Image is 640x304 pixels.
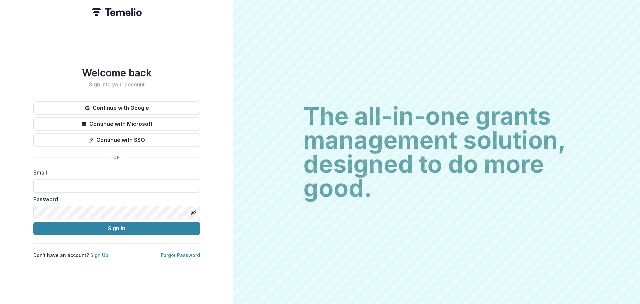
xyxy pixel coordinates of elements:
h1: Welcome back [33,67,200,79]
button: Sign In [33,222,200,235]
p: Don't have an account? [33,252,108,259]
a: Sign Up [90,252,108,258]
button: Continue with Google [33,101,200,115]
a: Forgot Password [161,252,200,258]
img: Temelio [92,8,142,16]
button: Toggle password visibility [188,207,199,218]
button: Continue with SSO [33,133,200,147]
label: Email [33,169,196,177]
h2: Sign into your account [33,81,200,88]
button: Continue with Microsoft [33,117,200,131]
label: Password [33,195,196,203]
